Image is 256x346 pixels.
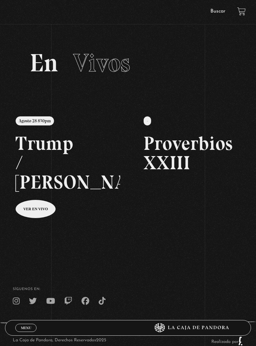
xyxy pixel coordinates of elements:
p: La Caja de Pandora, Derechos Reservados 2025 [13,336,106,346]
span: Menu [21,326,31,330]
span: Vivos [73,48,130,78]
a: Realizado por [211,339,243,344]
a: View your shopping cart [237,7,246,16]
a: Buscar [210,9,225,14]
h4: SÍguenos en: [13,287,243,291]
h2: En [30,50,226,75]
span: Cerrar [19,331,33,336]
